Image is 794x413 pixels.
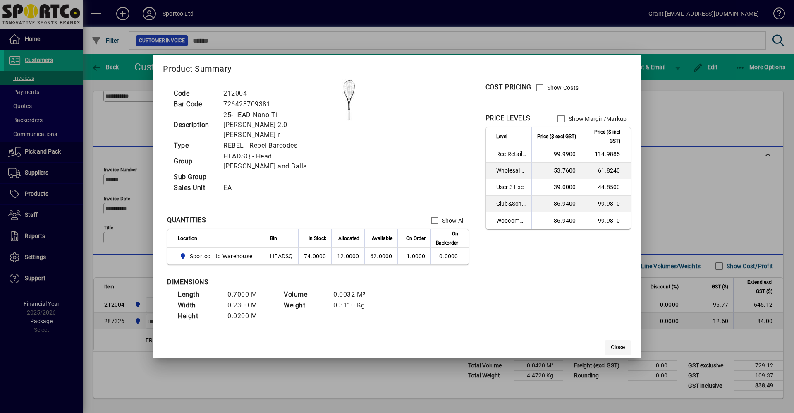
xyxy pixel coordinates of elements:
[219,110,328,140] td: 25-HEAD Nano Ti [PERSON_NAME] 2.0 [PERSON_NAME] r
[531,163,581,179] td: 53.7600
[436,229,458,247] span: On Backorder
[170,151,219,172] td: Group
[219,140,328,151] td: REBEL - Rebel Barcodes
[219,151,328,172] td: HEADSQ - Head [PERSON_NAME] and Balls
[280,300,329,311] td: Weight
[531,179,581,196] td: 39.0000
[298,248,331,264] td: 74.0000
[329,300,379,311] td: 0.3110 Kg
[485,113,531,123] div: PRICE LEVELS
[611,343,625,352] span: Close
[581,146,631,163] td: 114.9885
[174,300,223,311] td: Width
[496,183,526,191] span: User 3 Exc
[605,340,631,355] button: Close
[496,166,526,175] span: Wholesale Exc
[364,248,397,264] td: 62.0000
[219,88,328,99] td: 212004
[537,132,576,141] span: Price ($ excl GST)
[170,140,219,151] td: Type
[581,179,631,196] td: 44.8500
[178,234,197,243] span: Location
[531,212,581,229] td: 86.9400
[496,216,526,225] span: Woocommerce Retail
[485,82,531,92] div: COST PRICING
[219,182,328,193] td: EA
[223,311,273,322] td: 0.0200 M
[167,215,206,225] div: QUANTITIES
[265,248,298,264] td: HEADSQ
[170,182,219,193] td: Sales Unit
[174,311,223,322] td: Height
[329,289,379,300] td: 0.0032 M³
[440,216,465,225] label: Show All
[153,55,641,79] h2: Product Summary
[581,212,631,229] td: 99.9810
[496,132,507,141] span: Level
[496,199,526,208] span: Club&School Exc
[328,79,370,121] img: contain
[223,300,273,311] td: 0.2300 M
[190,252,252,260] span: Sportco Ltd Warehouse
[407,253,426,259] span: 1.0000
[280,289,329,300] td: Volume
[531,196,581,212] td: 86.9400
[372,234,392,243] span: Available
[167,277,374,287] div: DIMENSIONS
[270,234,277,243] span: Bin
[174,289,223,300] td: Length
[170,99,219,110] td: Bar Code
[223,289,273,300] td: 0.7000 M
[581,163,631,179] td: 61.8240
[531,146,581,163] td: 99.9900
[545,84,579,92] label: Show Costs
[586,127,620,146] span: Price ($ incl GST)
[567,115,627,123] label: Show Margin/Markup
[178,251,256,261] span: Sportco Ltd Warehouse
[581,196,631,212] td: 99.9810
[309,234,326,243] span: In Stock
[170,88,219,99] td: Code
[219,99,328,110] td: 726423709381
[170,172,219,182] td: Sub Group
[406,234,426,243] span: On Order
[430,248,469,264] td: 0.0000
[170,110,219,140] td: Description
[496,150,526,158] span: Rec Retail Inc
[331,248,364,264] td: 12.0000
[338,234,359,243] span: Allocated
